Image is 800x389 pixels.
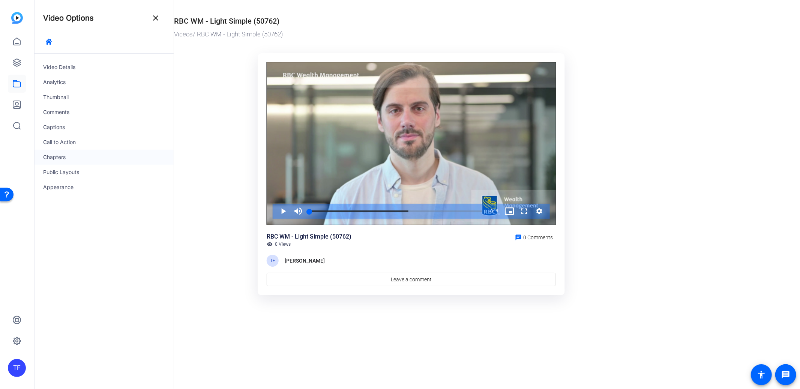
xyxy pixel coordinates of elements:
[502,204,517,219] button: Picture-in-Picture
[174,30,193,38] a: Videos
[267,241,273,247] mat-icon: visibility
[174,30,645,39] div: / RBC WM - Light Simple (50762)
[34,180,174,195] div: Appearance
[34,165,174,180] div: Public Layouts
[523,234,553,240] span: 0 Comments
[285,256,325,265] div: [PERSON_NAME]
[34,60,174,75] div: Video Details
[34,75,174,90] div: Analytics
[491,209,498,213] span: 0:19
[267,273,556,286] a: Leave a comment
[512,232,556,241] a: 0 Comments
[517,204,532,219] button: Fullscreen
[757,370,766,379] mat-icon: accessibility
[8,359,26,377] div: TF
[275,241,291,247] span: 0 Views
[11,12,23,24] img: blue-gradient.svg
[43,14,94,23] h4: Video Options
[34,90,174,105] div: Thumbnail
[515,234,522,241] mat-icon: chat
[267,255,279,267] div: TF
[267,232,351,241] div: RBC WM - Light Simple (50762)
[391,276,432,284] span: Leave a comment
[174,15,279,27] div: RBC WM - Light Simple (50762)
[489,209,491,213] span: -
[34,105,174,120] div: Comments
[34,120,174,135] div: Captions
[151,14,160,23] mat-icon: close
[34,150,174,165] div: Chapters
[781,370,790,379] mat-icon: message
[267,62,556,225] div: Video Player
[291,204,306,219] button: Mute
[34,135,174,150] div: Call to Action
[309,210,482,212] div: Progress Bar
[276,204,291,219] button: Play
